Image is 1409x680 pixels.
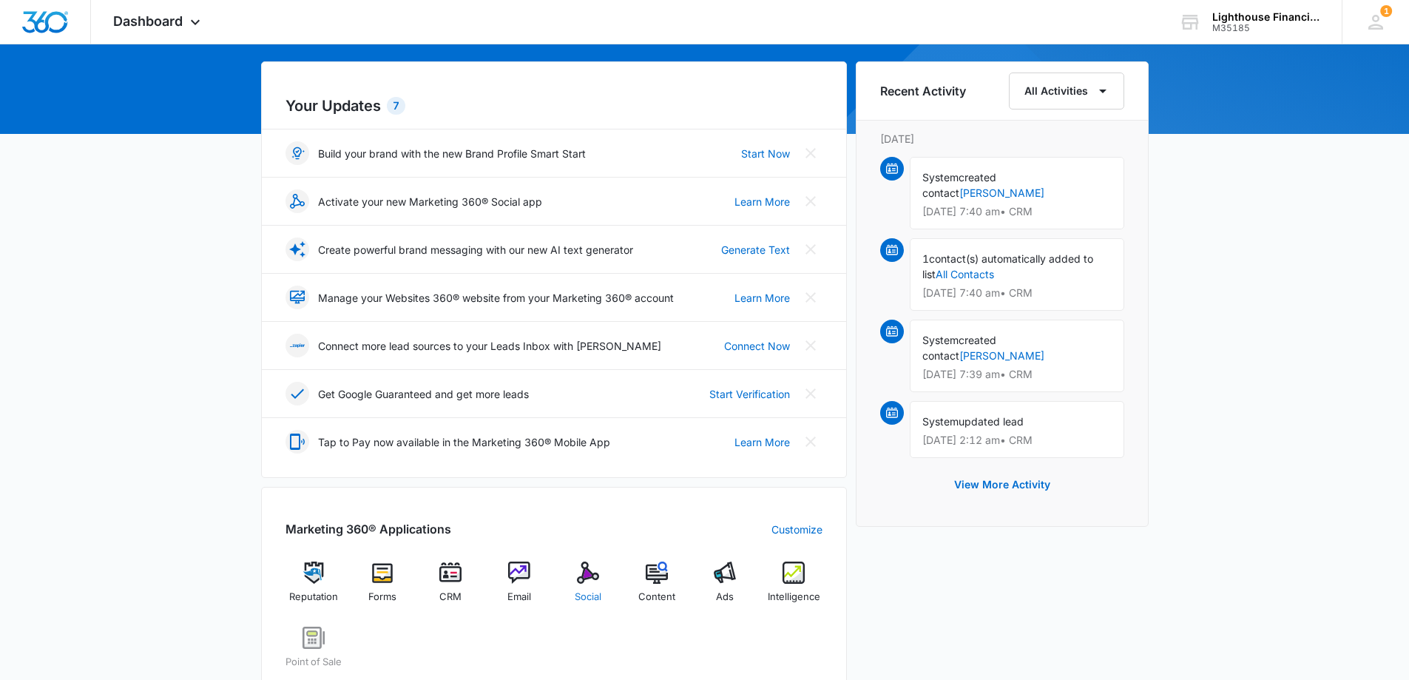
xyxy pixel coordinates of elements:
[922,206,1112,217] p: [DATE] 7:40 am • CRM
[734,194,790,209] a: Learn More
[354,562,410,615] a: Forms
[799,430,822,454] button: Close
[880,82,966,100] h6: Recent Activity
[734,434,790,450] a: Learn More
[575,590,601,605] span: Social
[766,562,822,615] a: Intelligence
[113,13,183,29] span: Dashboard
[922,415,959,428] span: System
[638,590,675,605] span: Content
[387,97,405,115] div: 7
[799,141,822,165] button: Close
[1380,5,1392,17] span: 1
[936,268,994,280] a: All Contacts
[285,95,822,117] h2: Your Updates
[439,590,462,605] span: CRM
[507,590,531,605] span: Email
[318,194,542,209] p: Activate your new Marketing 360® Social app
[318,338,661,354] p: Connect more lead sources to your Leads Inbox with [PERSON_NAME]
[318,242,633,257] p: Create powerful brand messaging with our new AI text generator
[422,562,479,615] a: CRM
[771,522,822,537] a: Customize
[922,334,959,346] span: System
[1380,5,1392,17] div: notifications count
[922,171,996,199] span: created contact
[289,590,338,605] span: Reputation
[768,590,820,605] span: Intelligence
[880,131,1124,147] p: [DATE]
[922,288,1112,298] p: [DATE] 7:40 am • CRM
[697,562,754,615] a: Ads
[922,435,1112,445] p: [DATE] 2:12 am • CRM
[1212,11,1320,23] div: account name
[922,252,1093,280] span: contact(s) automatically added to list
[285,562,342,615] a: Reputation
[734,290,790,306] a: Learn More
[959,415,1024,428] span: updated lead
[799,286,822,309] button: Close
[922,171,959,184] span: System
[741,146,790,161] a: Start Now
[1212,23,1320,33] div: account id
[799,238,822,261] button: Close
[709,386,790,402] a: Start Verification
[799,382,822,405] button: Close
[724,338,790,354] a: Connect Now
[716,590,734,605] span: Ads
[922,369,1112,380] p: [DATE] 7:39 am • CRM
[939,467,1065,502] button: View More Activity
[1009,73,1124,110] button: All Activities
[560,562,617,615] a: Social
[318,146,586,161] p: Build your brand with the new Brand Profile Smart Start
[922,252,929,265] span: 1
[318,386,529,402] p: Get Google Guaranteed and get more leads
[799,189,822,213] button: Close
[922,334,996,362] span: created contact
[799,334,822,357] button: Close
[368,590,396,605] span: Forms
[628,562,685,615] a: Content
[721,242,790,257] a: Generate Text
[491,562,548,615] a: Email
[285,627,342,680] a: Point of Sale
[318,290,674,306] p: Manage your Websites 360® website from your Marketing 360® account
[285,655,342,670] span: Point of Sale
[285,520,451,538] h2: Marketing 360® Applications
[959,349,1044,362] a: [PERSON_NAME]
[318,434,610,450] p: Tap to Pay now available in the Marketing 360® Mobile App
[959,186,1044,199] a: [PERSON_NAME]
